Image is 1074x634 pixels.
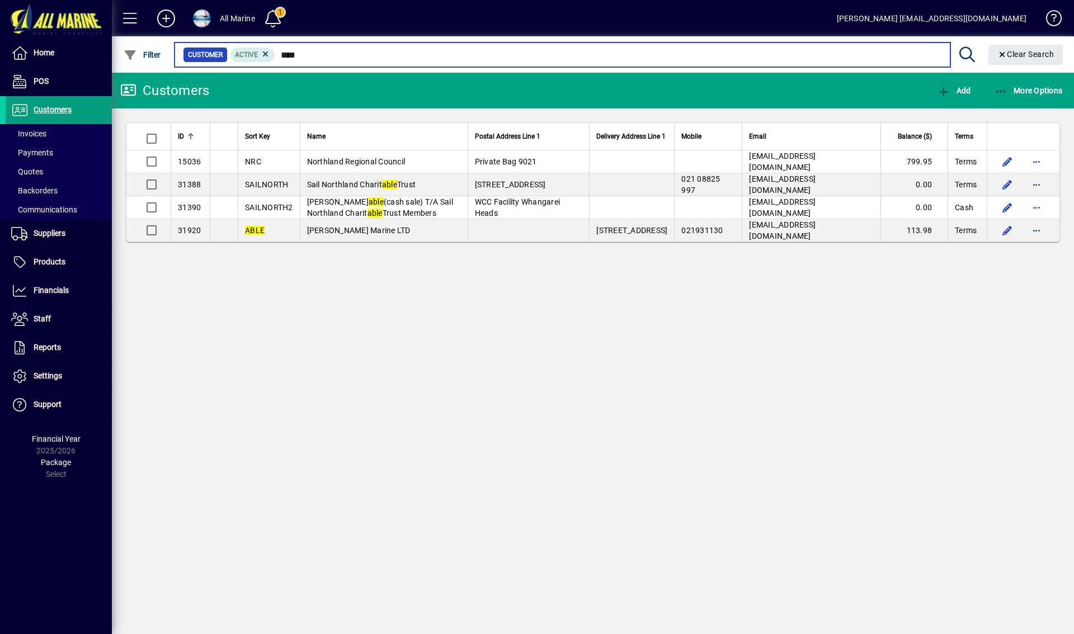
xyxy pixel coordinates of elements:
[34,257,65,266] span: Products
[880,219,948,242] td: 113.98
[34,286,69,295] span: Financials
[178,226,201,235] span: 31920
[6,305,112,333] a: Staff
[6,124,112,143] a: Invoices
[475,180,546,189] span: [STREET_ADDRESS]
[749,130,766,143] span: Email
[245,226,265,235] em: ABLE
[955,179,977,190] span: Terms
[998,153,1016,171] button: Edit
[998,198,1016,216] button: Edit
[307,197,453,217] span: [PERSON_NAME] (cash sale) T/A Sail Northland Charit Trust Members
[148,8,184,29] button: Add
[997,50,1054,59] span: Clear Search
[11,129,46,138] span: Invoices
[6,248,112,276] a: Products
[124,50,161,59] span: Filter
[369,197,384,206] em: able
[307,130,461,143] div: Name
[245,203,293,212] span: SAILNORTH2
[934,81,973,101] button: Add
[34,105,72,114] span: Customers
[307,226,411,235] span: [PERSON_NAME] Marine LTD
[178,180,201,189] span: 31388
[6,68,112,96] a: POS
[235,51,258,59] span: Active
[32,434,81,443] span: Financial Year
[6,143,112,162] a: Payments
[34,229,65,238] span: Suppliers
[307,180,416,189] span: Sail Northland Charit Trust
[6,162,112,181] a: Quotes
[307,130,326,143] span: Name
[11,167,43,176] span: Quotes
[988,45,1063,65] button: Clear
[596,130,666,143] span: Delivery Address Line 1
[34,400,62,409] span: Support
[220,10,255,27] div: All Marine
[998,221,1016,239] button: Edit
[188,49,223,60] span: Customer
[681,226,723,235] span: 021931130
[11,186,58,195] span: Backorders
[184,8,220,29] button: Profile
[995,86,1063,95] span: More Options
[596,226,667,235] span: [STREET_ADDRESS]
[230,48,275,62] mat-chip: Activation Status: Active
[880,173,948,196] td: 0.00
[749,174,816,195] span: [EMAIL_ADDRESS][DOMAIN_NAME]
[749,220,816,240] span: [EMAIL_ADDRESS][DOMAIN_NAME]
[475,130,540,143] span: Postal Address Line 1
[34,314,51,323] span: Staff
[245,157,261,166] span: NRC
[681,130,701,143] span: Mobile
[178,130,203,143] div: ID
[955,156,977,167] span: Terms
[749,197,816,217] span: [EMAIL_ADDRESS][DOMAIN_NAME]
[245,180,288,189] span: SAILNORTH
[307,157,406,166] span: Northland Regional Council
[681,130,735,143] div: Mobile
[475,157,537,166] span: Private Bag 9021
[955,225,977,236] span: Terms
[121,45,164,65] button: Filter
[178,130,184,143] span: ID
[1038,2,1060,39] a: Knowledge Base
[475,197,560,217] span: WCC Facility Whangarei Heads
[888,130,942,143] div: Balance ($)
[120,82,209,100] div: Customers
[681,174,720,195] span: 021 08825 997
[6,181,112,200] a: Backorders
[11,205,77,214] span: Communications
[992,81,1066,101] button: More Options
[880,196,948,219] td: 0.00
[34,48,54,57] span: Home
[6,277,112,305] a: Financials
[368,209,383,217] em: able
[898,130,932,143] span: Balance ($)
[998,176,1016,193] button: Edit
[1028,198,1045,216] button: More options
[6,39,112,67] a: Home
[6,362,112,390] a: Settings
[178,203,201,212] span: 31390
[6,200,112,219] a: Communications
[955,202,973,213] span: Cash
[880,150,948,173] td: 799.95
[6,391,112,419] a: Support
[11,148,53,157] span: Payments
[937,86,971,95] span: Add
[34,371,62,380] span: Settings
[34,77,49,86] span: POS
[34,343,61,352] span: Reports
[837,10,1026,27] div: [PERSON_NAME] [EMAIL_ADDRESS][DOMAIN_NAME]
[41,458,71,467] span: Package
[749,130,874,143] div: Email
[245,130,270,143] span: Sort Key
[749,152,816,172] span: [EMAIL_ADDRESS][DOMAIN_NAME]
[382,180,397,189] em: able
[6,334,112,362] a: Reports
[1028,153,1045,171] button: More options
[1028,176,1045,193] button: More options
[1028,221,1045,239] button: More options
